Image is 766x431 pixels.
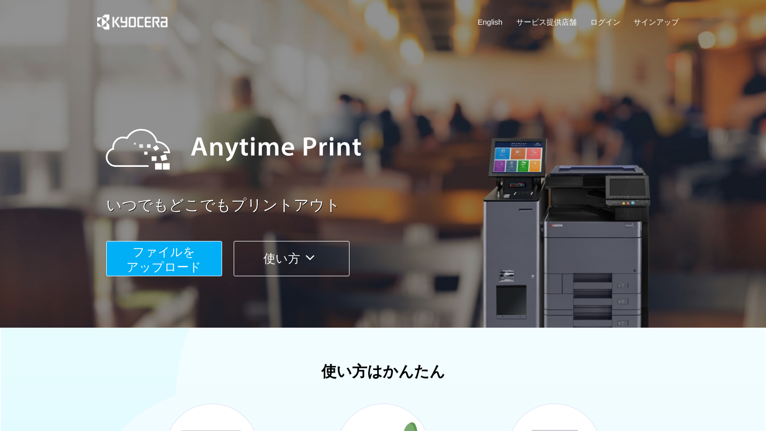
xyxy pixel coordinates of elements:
[478,17,503,27] a: English
[106,241,222,276] button: ファイルを​​アップロード
[590,17,620,27] a: ログイン
[234,241,350,276] button: 使い方
[126,245,201,274] span: ファイルを ​​アップロード
[516,17,577,27] a: サービス提供店舗
[634,17,679,27] a: サインアップ
[106,195,685,216] a: いつでもどこでもプリントアウト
